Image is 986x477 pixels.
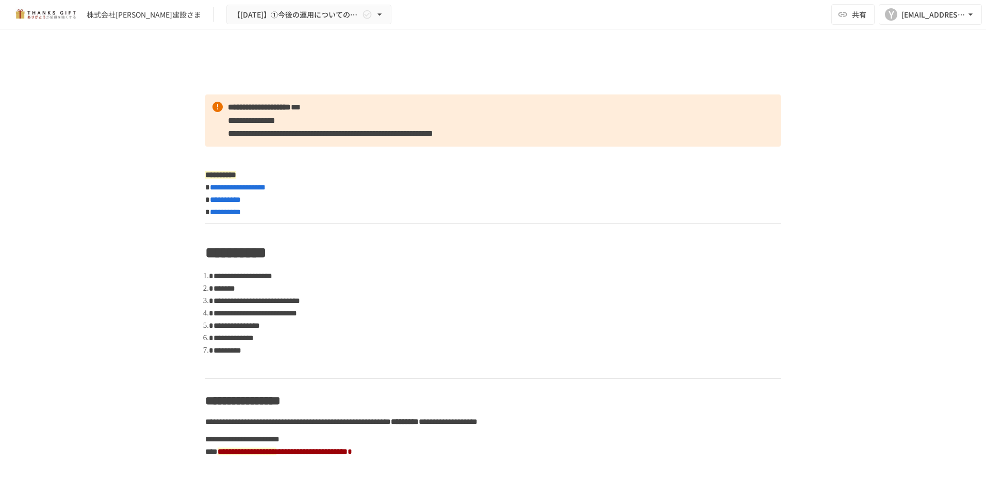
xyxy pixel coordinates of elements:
[885,8,897,21] div: Y
[852,9,866,20] span: 共有
[831,4,875,25] button: 共有
[901,8,965,21] div: [EMAIL_ADDRESS][DOMAIN_NAME]
[87,9,201,20] div: 株式会社[PERSON_NAME]建設さま
[233,8,360,21] span: 【[DATE]】①今後の運用についてのご案内/THANKS GIFTキックオフMTG
[226,5,391,25] button: 【[DATE]】①今後の運用についてのご案内/THANKS GIFTキックオフMTG
[879,4,982,25] button: Y[EMAIL_ADDRESS][DOMAIN_NAME]
[12,6,78,23] img: mMP1OxWUAhQbsRWCurg7vIHe5HqDpP7qZo7fRoNLXQh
